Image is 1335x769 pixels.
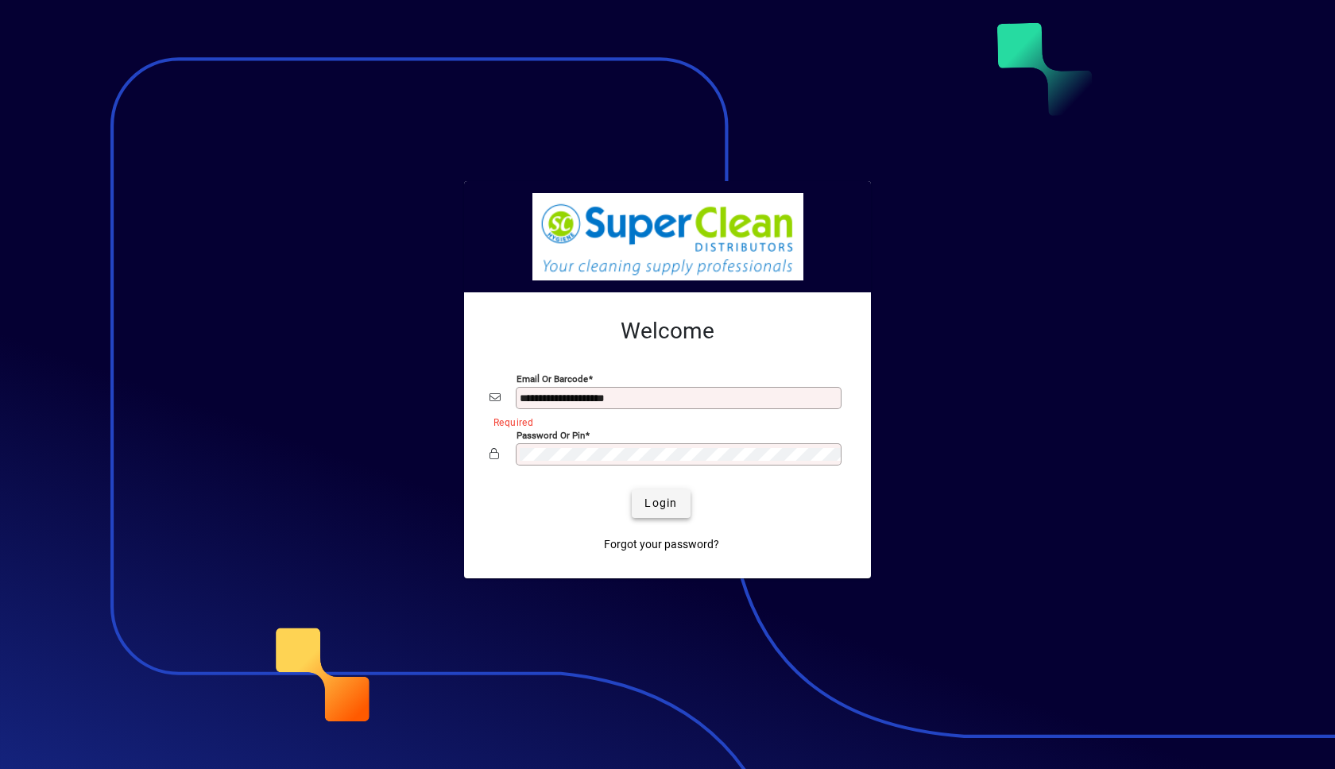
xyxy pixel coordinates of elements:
[493,413,833,430] mat-error: Required
[489,318,845,345] h2: Welcome
[517,373,588,384] mat-label: Email or Barcode
[517,429,585,440] mat-label: Password or Pin
[604,536,719,553] span: Forgot your password?
[644,495,677,512] span: Login
[598,531,726,559] a: Forgot your password?
[632,489,690,518] button: Login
